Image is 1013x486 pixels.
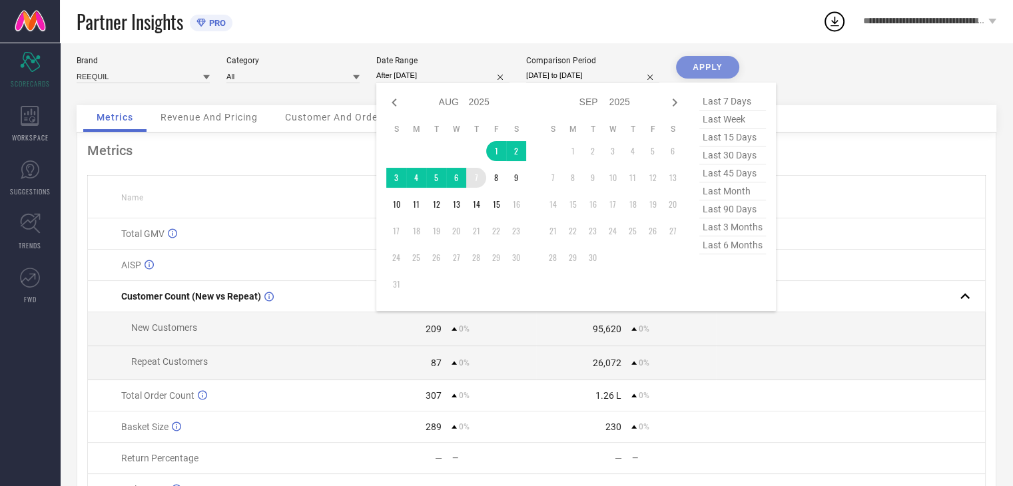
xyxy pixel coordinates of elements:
[87,142,986,158] div: Metrics
[446,248,466,268] td: Wed Aug 27 2025
[386,124,406,134] th: Sunday
[426,124,446,134] th: Tuesday
[452,453,535,463] div: —
[603,141,623,161] td: Wed Sep 03 2025
[466,194,486,214] td: Thu Aug 14 2025
[506,124,526,134] th: Saturday
[459,324,470,334] span: 0%
[506,221,526,241] td: Sat Aug 23 2025
[623,221,643,241] td: Thu Sep 25 2025
[426,324,442,334] div: 209
[667,95,683,111] div: Next month
[386,221,406,241] td: Sun Aug 17 2025
[486,168,506,188] td: Fri Aug 08 2025
[615,453,622,463] div: —
[386,168,406,188] td: Sun Aug 03 2025
[543,248,563,268] td: Sun Sep 28 2025
[506,168,526,188] td: Sat Aug 09 2025
[466,124,486,134] th: Thursday
[643,141,663,161] td: Fri Sep 05 2025
[699,128,766,146] span: last 15 days
[563,194,583,214] td: Mon Sep 15 2025
[639,358,649,367] span: 0%
[699,93,766,111] span: last 7 days
[226,56,360,65] div: Category
[486,124,506,134] th: Friday
[603,124,623,134] th: Wednesday
[426,390,442,401] div: 307
[583,141,603,161] td: Tue Sep 02 2025
[486,248,506,268] td: Fri Aug 29 2025
[603,221,623,241] td: Wed Sep 24 2025
[583,248,603,268] td: Tue Sep 30 2025
[623,168,643,188] td: Thu Sep 11 2025
[406,221,426,241] td: Mon Aug 18 2025
[543,194,563,214] td: Sun Sep 14 2025
[543,168,563,188] td: Sun Sep 07 2025
[699,111,766,128] span: last week
[97,112,133,122] span: Metrics
[583,168,603,188] td: Tue Sep 09 2025
[446,221,466,241] td: Wed Aug 20 2025
[24,294,37,304] span: FWD
[406,194,426,214] td: Mon Aug 11 2025
[466,168,486,188] td: Thu Aug 07 2025
[632,453,715,463] div: —
[77,8,183,35] span: Partner Insights
[121,453,198,463] span: Return Percentage
[699,236,766,254] span: last 6 months
[121,421,169,432] span: Basket Size
[623,194,643,214] td: Thu Sep 18 2025
[426,194,446,214] td: Tue Aug 12 2025
[426,248,446,268] td: Tue Aug 26 2025
[583,124,603,134] th: Tuesday
[459,422,470,431] span: 0%
[131,322,197,333] span: New Customers
[563,124,583,134] th: Monday
[643,124,663,134] th: Friday
[386,248,406,268] td: Sun Aug 24 2025
[643,194,663,214] td: Fri Sep 19 2025
[12,132,49,142] span: WORKSPACE
[376,56,509,65] div: Date Range
[10,186,51,196] span: SUGGESTIONS
[506,248,526,268] td: Sat Aug 30 2025
[663,194,683,214] td: Sat Sep 20 2025
[623,141,643,161] td: Thu Sep 04 2025
[426,421,442,432] div: 289
[563,141,583,161] td: Mon Sep 01 2025
[406,124,426,134] th: Monday
[643,168,663,188] td: Fri Sep 12 2025
[466,248,486,268] td: Thu Aug 28 2025
[639,391,649,400] span: 0%
[663,124,683,134] th: Saturday
[426,221,446,241] td: Tue Aug 19 2025
[285,112,387,122] span: Customer And Orders
[406,248,426,268] td: Mon Aug 25 2025
[459,358,470,367] span: 0%
[563,168,583,188] td: Mon Sep 08 2025
[506,194,526,214] td: Sat Aug 16 2025
[131,356,208,367] span: Repeat Customers
[639,324,649,334] span: 0%
[663,221,683,241] td: Sat Sep 27 2025
[823,9,846,33] div: Open download list
[526,56,659,65] div: Comparison Period
[435,453,442,463] div: —
[563,248,583,268] td: Mon Sep 29 2025
[603,194,623,214] td: Wed Sep 17 2025
[386,274,406,294] td: Sun Aug 31 2025
[446,194,466,214] td: Wed Aug 13 2025
[699,182,766,200] span: last month
[623,124,643,134] th: Thursday
[526,69,659,83] input: Select comparison period
[446,168,466,188] td: Wed Aug 06 2025
[121,291,261,302] span: Customer Count (New vs Repeat)
[121,260,141,270] span: AISP
[663,141,683,161] td: Sat Sep 06 2025
[603,168,623,188] td: Wed Sep 10 2025
[699,200,766,218] span: last 90 days
[121,193,143,202] span: Name
[486,141,506,161] td: Fri Aug 01 2025
[466,221,486,241] td: Thu Aug 21 2025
